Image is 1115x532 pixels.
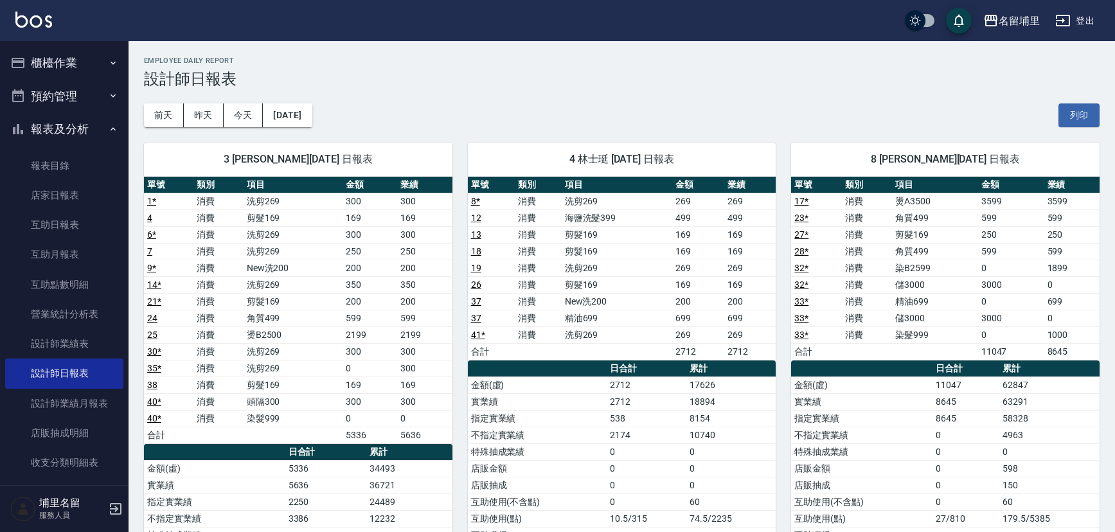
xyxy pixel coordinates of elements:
td: New洗200 [562,293,673,310]
td: 169 [724,226,776,243]
td: 儲3000 [892,310,978,326]
td: 169 [672,276,724,293]
td: 699 [1044,293,1100,310]
td: 不指定實業績 [144,510,285,527]
td: 頭隔300 [244,393,343,410]
td: 200 [672,293,724,310]
td: 洗剪269 [244,276,343,293]
a: 24 [147,313,157,323]
td: 200 [343,293,397,310]
td: 34493 [366,460,452,477]
td: 10.5/315 [607,510,686,527]
td: 消費 [193,393,243,410]
td: 169 [343,377,397,393]
td: 5336 [343,427,397,443]
td: 1000 [1044,326,1100,343]
td: 0 [932,477,999,493]
td: 200 [397,293,452,310]
td: 儲3000 [892,276,978,293]
th: 項目 [562,177,673,193]
td: 金額(虛) [791,377,932,393]
td: 350 [397,276,452,293]
a: 設計師業績月報表 [5,389,123,418]
td: 300 [343,226,397,243]
td: 實業績 [468,393,607,410]
td: 499 [672,209,724,226]
td: 0 [686,443,776,460]
td: 0 [607,477,686,493]
td: 海鹽洗髮399 [562,209,673,226]
button: 預約管理 [5,80,123,113]
td: 2174 [607,427,686,443]
button: 報表及分析 [5,112,123,146]
td: 剪髮169 [562,276,673,293]
td: 3386 [285,510,366,527]
td: 消費 [193,310,243,326]
td: 269 [672,260,724,276]
td: 27/810 [932,510,999,527]
td: 169 [724,243,776,260]
td: 互助使用(點) [791,510,932,527]
th: 日合計 [285,444,366,461]
td: 指定實業績 [468,410,607,427]
td: 60 [686,493,776,510]
td: 洗剪269 [244,243,343,260]
td: 269 [724,326,776,343]
a: 26 [471,279,481,290]
a: 38 [147,380,157,390]
td: 消費 [842,243,892,260]
a: 19 [471,263,481,273]
td: 0 [932,493,999,510]
td: 消費 [515,260,562,276]
td: 169 [724,276,776,293]
td: 250 [978,226,1044,243]
td: 消費 [515,226,562,243]
td: 0 [932,427,999,443]
td: 1899 [1044,260,1100,276]
td: 消費 [842,193,892,209]
td: 消費 [842,326,892,343]
td: 消費 [193,276,243,293]
td: 金額(虛) [144,460,285,477]
th: 累計 [366,444,452,461]
td: 互助使用(不含點) [468,493,607,510]
td: 17626 [686,377,776,393]
td: 300 [343,343,397,360]
th: 單號 [468,177,515,193]
td: 店販金額 [468,460,607,477]
a: 12 [471,213,481,223]
span: 8 [PERSON_NAME][DATE] 日報表 [807,153,1084,166]
td: 300 [397,393,452,410]
td: 8154 [686,410,776,427]
td: 300 [397,226,452,243]
td: 599 [397,310,452,326]
td: 0 [343,410,397,427]
td: 599 [343,310,397,326]
th: 單號 [791,177,841,193]
td: 洗剪269 [562,260,673,276]
button: 櫃檯作業 [5,46,123,80]
td: 洗剪269 [562,193,673,209]
td: 消費 [515,293,562,310]
td: 169 [672,226,724,243]
a: 18 [471,246,481,256]
th: 金額 [343,177,397,193]
td: 消費 [515,326,562,343]
td: 消費 [842,293,892,310]
td: 消費 [842,226,892,243]
td: 指定實業績 [144,493,285,510]
a: 營業統計分析表 [5,299,123,329]
td: 0 [686,460,776,477]
td: 5636 [397,427,452,443]
td: 2250 [285,493,366,510]
td: 0 [607,460,686,477]
button: 前天 [144,103,184,127]
td: 300 [343,193,397,209]
td: 0 [686,477,776,493]
td: 消費 [842,209,892,226]
td: 剪髮169 [244,377,343,393]
td: 剪髮169 [244,293,343,310]
td: 2199 [343,326,397,343]
td: 消費 [193,377,243,393]
td: 0 [978,326,1044,343]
